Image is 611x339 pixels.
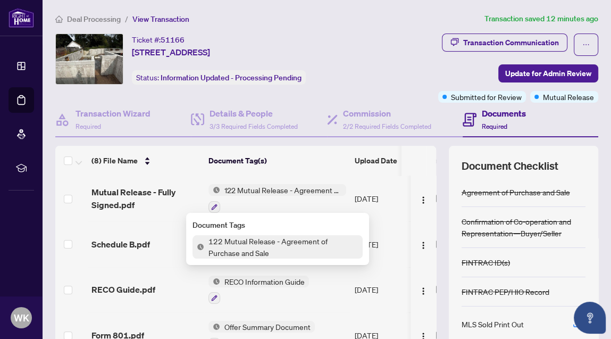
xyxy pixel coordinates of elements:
[419,196,428,204] img: Logo
[56,34,123,84] img: IMG-E12284023_1.jpg
[14,310,29,325] span: WK
[87,146,204,176] th: (8) File Name
[482,122,507,130] span: Required
[208,276,309,304] button: Status IconRECO Information Guide
[415,236,432,253] button: Logo
[543,91,594,103] span: Mutual Release
[208,276,220,287] img: Status Icon
[582,41,590,48] span: ellipsis
[350,176,423,221] td: [DATE]
[220,184,346,196] span: 122 Mutual Release - Agreement of Purchase and Sale
[343,122,431,130] span: 2/2 Required Fields Completed
[132,46,210,59] span: [STREET_ADDRESS]
[462,216,585,239] div: Confirmation of Co-operation and Representation—Buyer/Seller
[484,13,598,25] article: Transaction saved 12 minutes ago
[451,91,522,103] span: Submitted for Review
[350,146,423,176] th: Upload Date
[132,34,185,46] div: Ticket #:
[505,65,591,82] span: Update for Admin Review
[574,302,606,334] button: Open asap
[76,107,150,120] h4: Transaction Wizard
[91,155,138,167] span: (8) File Name
[462,159,558,173] span: Document Checklist
[462,318,524,330] div: MLS Sold Print Out
[67,14,121,24] span: Deal Processing
[415,190,432,207] button: Logo
[161,73,302,82] span: Information Updated - Processing Pending
[204,146,350,176] th: Document Tag(s)
[9,8,34,28] img: logo
[192,219,363,231] div: Document Tags
[419,287,428,295] img: Logo
[210,107,298,120] h4: Details & People
[161,35,185,45] span: 51166
[419,241,428,250] img: Logo
[192,241,204,253] img: Status Icon
[462,257,510,268] div: FINTRAC ID(s)
[55,15,63,23] span: home
[91,283,155,296] span: RECO Guide.pdf
[482,107,526,120] h4: Documents
[76,122,101,130] span: Required
[442,34,567,52] button: Transaction Communication
[415,281,432,298] button: Logo
[132,14,189,24] span: View Transaction
[208,321,220,333] img: Status Icon
[210,122,298,130] span: 3/3 Required Fields Completed
[498,64,598,82] button: Update for Admin Review
[343,107,431,120] h4: Commission
[350,267,423,313] td: [DATE]
[463,34,559,51] div: Transaction Communication
[350,221,423,267] td: [DATE]
[132,70,306,85] div: Status:
[220,321,315,333] span: Offer Summary Document
[204,235,363,259] span: 122 Mutual Release - Agreement of Purchase and Sale
[125,13,128,25] li: /
[220,276,309,287] span: RECO Information Guide
[91,186,200,211] span: Mutual Release - Fully Signed.pdf
[208,184,220,196] img: Status Icon
[208,184,346,213] button: Status Icon122 Mutual Release - Agreement of Purchase and Sale
[91,238,150,251] span: Schedule B.pdf
[355,155,397,167] span: Upload Date
[462,286,549,297] div: FINTRAC PEP/HIO Record
[462,186,570,198] div: Agreement of Purchase and Sale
